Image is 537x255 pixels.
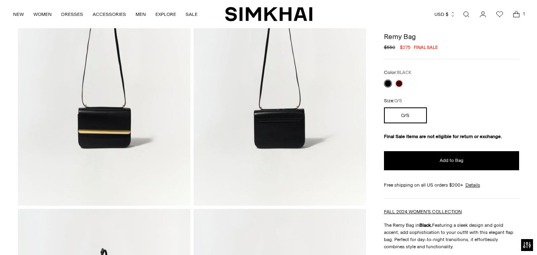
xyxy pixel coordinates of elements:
span: Add to Bag [440,157,463,164]
strong: Black. [419,222,432,228]
h1: Remy Bag [384,33,520,40]
button: USD $ [434,6,456,23]
a: WOMEN [33,6,52,23]
button: O/S [384,107,427,123]
span: BLACK [397,70,411,75]
a: Open cart modal [508,6,524,22]
a: Wishlist [492,6,508,22]
a: FALL 2024 WOMEN'S COLLECTION [384,209,462,214]
s: $550 [384,44,395,51]
strong: Final Sale items are not eligible for return or exchange. [384,134,502,139]
a: SIMKHAI [225,6,312,22]
span: O/S [394,98,402,103]
a: SALE [186,6,198,23]
label: Color: [384,69,411,76]
a: NEW [13,6,24,23]
a: Details [465,181,480,189]
a: ACCESSORIES [93,6,126,23]
div: Free shipping on all US orders $200+ [384,181,520,189]
a: EXPLORE [155,6,176,23]
span: $275 [400,44,411,51]
a: DRESSES [61,6,83,23]
span: 1 [520,10,527,18]
a: MEN [136,6,146,23]
button: Add to Bag [384,151,520,170]
label: Size: [384,97,402,104]
a: Open search modal [458,6,474,22]
p: The Remy Bag in Featuring a sleek design and gold accent, add sophistication to your outfit with ... [384,222,520,250]
a: Go to the account page [475,6,491,22]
